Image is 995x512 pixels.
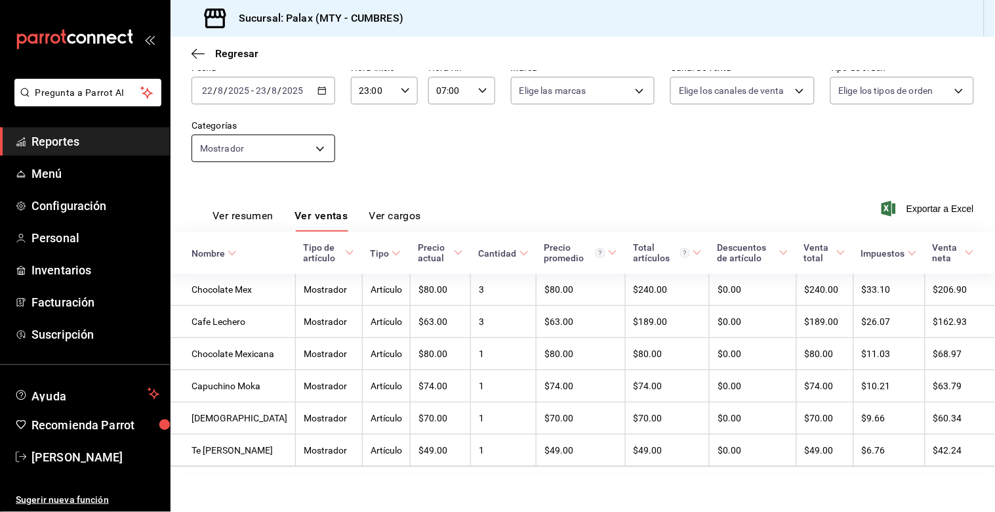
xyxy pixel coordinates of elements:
[625,274,710,306] td: $240.00
[362,338,410,370] td: Artículo
[861,248,905,259] div: Impuestos
[171,338,296,370] td: Chocolate Mexicana
[296,338,363,370] td: Mostrador
[796,274,853,306] td: $240.00
[278,85,282,96] span: /
[418,242,462,263] span: Precio actual
[304,242,343,263] div: Tipo de artículo
[296,274,363,306] td: Mostrador
[471,435,537,467] td: 1
[933,242,962,263] div: Venta neta
[853,338,925,370] td: $11.03
[710,370,796,402] td: $0.00
[925,338,995,370] td: $68.97
[362,370,410,402] td: Artículo
[537,274,625,306] td: $80.00
[14,79,161,106] button: Pregunta a Parrot AI
[215,47,258,60] span: Regresar
[304,242,355,263] span: Tipo de artículo
[537,338,625,370] td: $80.00
[625,306,710,338] td: $189.00
[796,435,853,467] td: $49.00
[267,85,271,96] span: /
[796,306,853,338] td: $189.00
[625,435,710,467] td: $49.00
[853,435,925,467] td: $6.76
[544,242,617,263] span: Precio promedio
[370,248,389,259] div: Tipo
[255,85,267,96] input: --
[710,274,796,306] td: $0.00
[171,435,296,467] td: Te [PERSON_NAME]
[471,338,537,370] td: 1
[31,416,159,434] span: Recomienda Parrot
[537,435,625,467] td: $49.00
[680,248,690,258] svg: El total artículos considera cambios de precios en los artículos así como costos adicionales por ...
[471,370,537,402] td: 1
[796,370,853,402] td: $74.00
[296,370,363,402] td: Mostrador
[544,242,605,263] div: Precio promedio
[362,402,410,435] td: Artículo
[633,242,690,263] div: Total artículos
[479,248,529,259] span: Cantidad
[418,242,451,263] div: Precio actual
[251,85,254,96] span: -
[171,402,296,435] td: [DEMOGRAPHIC_DATA]
[853,402,925,435] td: $9.66
[192,248,225,259] div: Nombre
[296,306,363,338] td: Mostrador
[710,435,796,467] td: $0.00
[853,306,925,338] td: $26.07
[410,274,470,306] td: $80.00
[294,209,348,232] button: Ver ventas
[471,274,537,306] td: 3
[9,95,161,109] a: Pregunta a Parrot AI
[718,242,777,263] div: Descuentos de artículo
[362,306,410,338] td: Artículo
[192,248,237,259] span: Nombre
[796,402,853,435] td: $70.00
[796,338,853,370] td: $80.00
[884,201,974,217] button: Exportar a Excel
[519,84,586,97] span: Elige las marcas
[471,402,537,435] td: 1
[410,402,470,435] td: $70.00
[861,248,917,259] span: Impuestos
[633,242,702,263] span: Total artículos
[853,370,925,402] td: $10.21
[31,326,159,343] span: Suscripción
[351,64,418,73] label: Hora inicio
[933,242,974,263] span: Venta neta
[35,86,141,100] span: Pregunta a Parrot AI
[839,84,933,97] span: Elige los tipos de orden
[31,448,159,466] span: [PERSON_NAME]
[925,435,995,467] td: $42.24
[625,338,710,370] td: $80.00
[16,493,159,507] span: Sugerir nueva función
[272,85,278,96] input: --
[171,370,296,402] td: Capuchino Moka
[410,370,470,402] td: $74.00
[171,306,296,338] td: Cafe Lechero
[625,402,710,435] td: $70.00
[537,306,625,338] td: $63.00
[537,402,625,435] td: $70.00
[217,85,224,96] input: --
[31,165,159,182] span: Menú
[370,248,401,259] span: Tipo
[362,274,410,306] td: Artículo
[410,338,470,370] td: $80.00
[925,274,995,306] td: $206.90
[710,338,796,370] td: $0.00
[31,229,159,247] span: Personal
[596,248,605,258] svg: Precio promedio = Total artículos / cantidad
[853,274,925,306] td: $33.10
[31,293,159,311] span: Facturación
[804,242,845,263] span: Venta total
[925,402,995,435] td: $60.34
[282,85,304,96] input: ----
[31,386,142,402] span: Ayuda
[710,306,796,338] td: $0.00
